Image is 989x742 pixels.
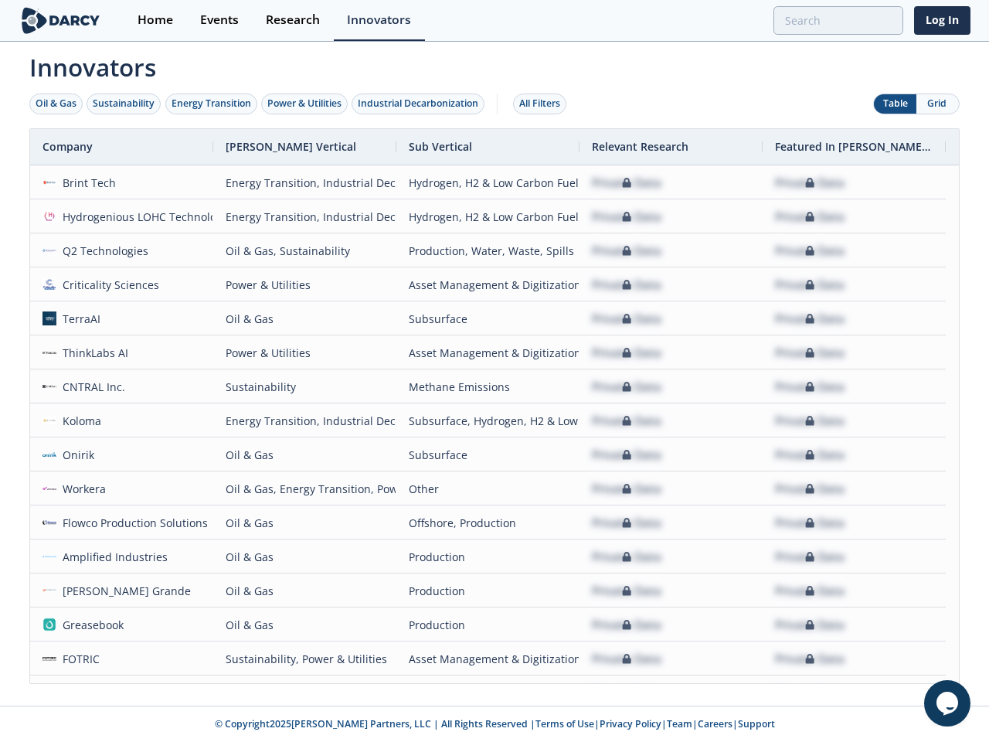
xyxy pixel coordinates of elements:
[56,302,101,335] div: TerraAI
[592,370,661,403] div: Private Data
[138,14,173,26] div: Home
[409,608,567,642] div: Production
[56,540,168,574] div: Amplified Industries
[267,97,342,111] div: Power & Utilities
[19,43,970,85] span: Innovators
[592,506,661,539] div: Private Data
[226,200,384,233] div: Energy Transition, Industrial Decarbonization
[56,166,117,199] div: Brint Tech
[226,302,384,335] div: Oil & Gas
[19,7,103,34] img: logo-wide.svg
[200,14,239,26] div: Events
[775,676,845,710] div: Private Data
[775,336,845,369] div: Private Data
[409,506,567,539] div: Offshore, Production
[56,438,95,471] div: Onirik
[226,234,384,267] div: Oil & Gas, Sustainability
[42,448,56,461] img: 59af668a-fbed-4df3-97e9-ea1e956a6472
[592,608,661,642] div: Private Data
[924,680,974,727] iframe: chat widget
[56,370,126,403] div: CNTRAL Inc.
[226,574,384,608] div: Oil & Gas
[358,97,478,111] div: Industrial Decarbonization
[409,472,567,505] div: Other
[226,540,384,574] div: Oil & Gas
[226,370,384,403] div: Sustainability
[775,540,845,574] div: Private Data
[42,380,56,393] img: 8ac11fb0-5ce6-4062-9e23-88b7456ac0af
[42,139,93,154] span: Company
[56,642,100,676] div: FOTRIC
[42,311,56,325] img: a0df43f8-31b4-4ea9-a991-6b2b5c33d24c
[775,370,845,403] div: Private Data
[592,574,661,608] div: Private Data
[513,94,566,114] button: All Filters
[226,166,384,199] div: Energy Transition, Industrial Decarbonization
[409,234,567,267] div: Production, Water, Waste, Spills
[42,516,56,529] img: 1619202337518-flowco_logo_lt_medium.png
[56,608,124,642] div: Greasebook
[409,370,567,403] div: Methane Emissions
[592,540,661,574] div: Private Data
[87,94,161,114] button: Sustainability
[226,676,384,710] div: Power & Utilities
[775,608,845,642] div: Private Data
[592,336,661,369] div: Private Data
[409,574,567,608] div: Production
[667,717,692,730] a: Team
[56,574,192,608] div: [PERSON_NAME] Grande
[261,94,348,114] button: Power & Utilities
[226,268,384,301] div: Power & Utilities
[165,94,257,114] button: Energy Transition
[409,166,567,199] div: Hydrogen, H2 & Low Carbon Fuels
[592,200,661,233] div: Private Data
[592,302,661,335] div: Private Data
[56,404,102,437] div: Koloma
[226,438,384,471] div: Oil & Gas
[409,268,567,301] div: Asset Management & Digitization
[266,14,320,26] div: Research
[775,200,845,233] div: Private Data
[226,404,384,437] div: Energy Transition, Industrial Decarbonization, Oil & Gas
[409,676,567,710] div: Asset Management & Digitization
[29,94,83,114] button: Oil & Gas
[172,97,251,111] div: Energy Transition
[409,438,567,471] div: Subsurface
[775,268,845,301] div: Private Data
[592,404,661,437] div: Private Data
[226,139,356,154] span: [PERSON_NAME] Vertical
[409,642,567,676] div: Asset Management & Digitization, Methane Emissions
[226,506,384,539] div: Oil & Gas
[42,209,56,223] img: 637fdeb2-050e-438a-a1bd-d39c97baa253
[56,506,209,539] div: Flowco Production Solutions
[775,139,933,154] span: Featured In [PERSON_NAME] Live
[773,6,903,35] input: Advanced Search
[42,652,56,665] img: e41a9aca-1af1-479c-9b99-414026293702
[22,717,967,731] p: © Copyright 2025 [PERSON_NAME] Partners, LLC | All Rights Reserved | | | | |
[56,676,138,710] div: Atomic47 Labs
[352,94,484,114] button: Industrial Decarbonization
[347,14,411,26] div: Innovators
[42,277,56,291] img: f59c13b7-8146-4c0f-b540-69d0cf6e4c34
[592,268,661,301] div: Private Data
[775,438,845,471] div: Private Data
[42,584,56,597] img: 1673545069310-mg.jpg
[56,200,238,233] div: Hydrogenious LOHC Technologies
[56,472,107,505] div: Workera
[775,506,845,539] div: Private Data
[42,482,56,495] img: a6a7813e-09ba-43d3-9dde-1ade15d6a3a4
[775,302,845,335] div: Private Data
[775,166,845,199] div: Private Data
[226,472,384,505] div: Oil & Gas, Energy Transition, Power & Utilities
[914,6,970,35] a: Log In
[535,717,594,730] a: Terms of Use
[409,200,567,233] div: Hydrogen, H2 & Low Carbon Fuels
[42,414,56,427] img: 27540aad-f8b7-4d29-9f20-5d378d121d15
[42,550,56,563] img: 975fd072-4f33-424c-bfc0-4ca45b1e322c
[738,717,775,730] a: Support
[409,302,567,335] div: Subsurface
[42,175,56,189] img: f06b7f28-bf61-405b-8dcc-f856dcd93083
[775,234,845,267] div: Private Data
[42,618,56,631] img: greasebook.com.png
[56,268,160,301] div: Criticality Sciences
